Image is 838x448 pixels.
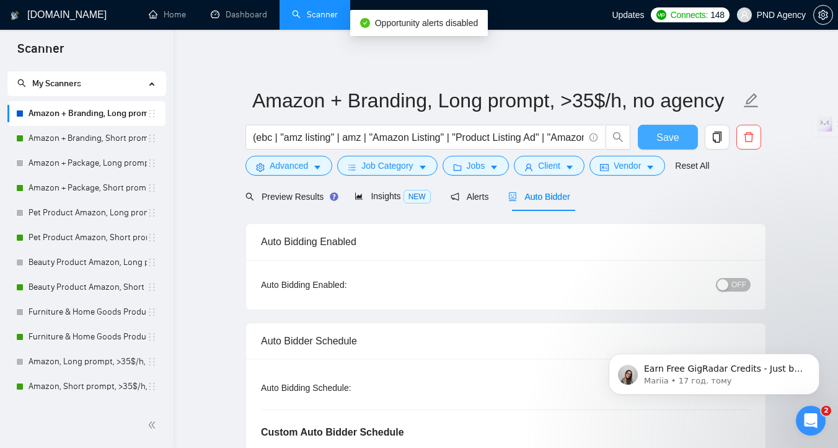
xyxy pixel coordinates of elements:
span: user [524,163,533,172]
span: Jobs [467,159,485,172]
span: Alerts [451,192,489,202]
a: setting [813,10,833,20]
a: Pet Product Amazon, Short prompt, >35$/h, no agency [29,225,147,250]
li: Brochure, >35$/h, no agency [7,399,165,424]
a: Amazon + Package, Long prompt, >35$/h, no agency [29,151,147,176]
span: search [17,79,26,87]
span: holder [147,183,157,193]
span: folder [453,163,462,172]
h5: Custom Auto Bidder Schedule [261,425,404,440]
img: logo [11,6,19,25]
span: Auto Bidder [508,192,570,202]
a: Amazon + Package, Short prompt, >35$/h, no agency [29,176,147,200]
span: delete [737,132,761,143]
span: holder [147,332,157,342]
a: Pet Product Amazon, Long prompt, >35$/h, no agency [29,200,147,225]
li: Amazon + Package, Short prompt, >35$/h, no agency [7,176,165,200]
input: Search Freelance Jobs... [253,130,584,145]
span: OFF [731,278,746,292]
li: Pet Product Amazon, Short prompt, >35$/h, no agency [7,225,165,250]
span: Client [538,159,560,172]
button: delete [736,125,761,150]
span: holder [147,158,157,168]
li: Furniture & Home Goods Product Amazon, Short prompt, >35$/h, no agency [7,325,165,349]
span: edit [743,92,759,109]
button: folderJobscaret-down [443,156,509,176]
span: 2 [821,406,831,416]
a: Beauty Product Amazon, Short prompt, >35$/h, no agency [29,275,147,300]
span: holder [147,382,157,392]
div: Auto Bidding Schedule: [261,381,424,395]
span: Preview Results [245,192,335,202]
span: Opportunity alerts disabled [375,18,479,28]
a: Amazon, Long prompt, >35$/h, no agency [29,349,147,374]
span: holder [147,307,157,317]
li: Amazon + Branding, Long prompt, >35$/h, no agency [7,101,165,126]
a: Reset All [675,159,709,172]
li: Amazon, Long prompt, >35$/h, no agency [7,349,165,374]
span: holder [147,258,157,267]
span: holder [147,357,157,367]
span: Insights [355,191,430,201]
a: dashboardDashboard [211,9,267,20]
span: caret-down [313,163,322,172]
span: area-chart [355,192,363,200]
a: Amazon + Branding, Long prompt, >35$/h, no agency [29,101,147,126]
div: Auto Bidding Enabled: [261,278,424,292]
span: double-left [148,419,160,431]
span: setting [256,163,265,172]
span: holder [147,133,157,143]
span: Vendor [614,159,641,172]
button: setting [813,5,833,25]
a: searchScanner [292,9,338,20]
span: user [740,11,749,19]
li: Furniture & Home Goods Product Amazon, Long prompt, >35$/h, no agency [7,300,165,325]
a: Furniture & Home Goods Product Amazon, Long prompt, >35$/h, no agency [29,300,147,325]
img: upwork-logo.png [656,10,666,20]
span: Updates [612,10,644,20]
span: Advanced [270,159,308,172]
button: search [606,125,630,150]
span: 148 [710,8,724,22]
li: Beauty Product Amazon, Long prompt, >35$/h, no agency [7,250,165,275]
span: Job Category [361,159,413,172]
span: info-circle [589,133,598,141]
button: Save [638,125,698,150]
span: holder [147,282,157,292]
span: Connects: [671,8,708,22]
li: Amazon, Short prompt, >35$/h, no agency [7,374,165,399]
span: caret-down [418,163,427,172]
button: barsJob Categorycaret-down [337,156,437,176]
iframe: Intercom live chat [796,406,826,436]
span: caret-down [565,163,574,172]
span: search [606,132,630,143]
li: Amazon + Branding, Short prompt, >35$/h, no agency [7,126,165,151]
button: userClientcaret-down [514,156,584,176]
span: search [245,192,254,201]
span: caret-down [646,163,655,172]
div: Tooltip anchor [329,191,340,202]
span: bars [348,163,356,172]
div: Auto Bidder Schedule [261,323,751,359]
span: Scanner [7,40,74,66]
span: caret-down [490,163,498,172]
a: Amazon, Short prompt, >35$/h, no agency [29,374,147,399]
span: idcard [600,163,609,172]
span: copy [705,132,729,143]
iframe: To enrich screen reader interactions, please activate Accessibility in Grammarly extension settings [590,328,838,414]
span: My Scanners [32,78,81,89]
a: Amazon + Branding, Short prompt, >35$/h, no agency [29,126,147,151]
span: holder [147,208,157,218]
span: setting [814,10,832,20]
button: settingAdvancedcaret-down [245,156,332,176]
span: holder [147,233,157,243]
span: notification [451,192,459,201]
a: Beauty Product Amazon, Long prompt, >35$/h, no agency [29,250,147,275]
span: check-circle [360,18,370,28]
span: My Scanners [17,78,81,89]
span: Save [656,130,679,145]
span: robot [508,192,517,201]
